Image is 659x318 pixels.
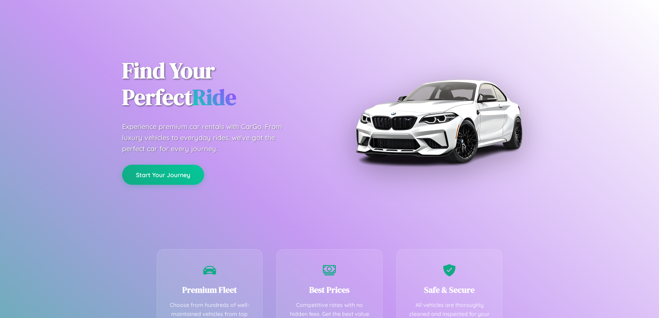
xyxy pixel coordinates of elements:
[122,165,204,185] button: Start Your Journey
[122,121,295,154] p: Experience premium car rentals with CarGo. From luxury vehicles to everyday rides, we've got the ...
[192,82,236,112] span: Ride
[352,35,525,208] img: Premium BMW car rental vehicle
[167,284,252,296] h3: Premium Fleet
[122,57,319,111] h1: Find Your Perfect
[287,284,372,296] h3: Best Prices
[407,284,492,296] h3: Safe & Secure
